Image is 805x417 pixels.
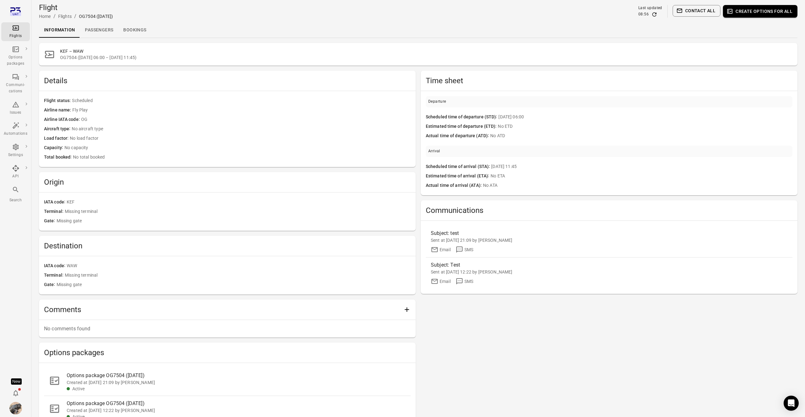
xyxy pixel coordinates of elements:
[4,110,27,116] div: Issues
[70,135,411,142] span: No load factor
[4,197,27,203] div: Search
[4,54,27,67] div: Options packages
[1,141,30,160] a: Settings
[440,278,451,284] div: Email
[431,261,698,269] div: Subject: Test
[44,199,67,206] span: IATA code
[440,246,451,253] div: Email
[44,144,64,151] span: Capacity
[426,226,792,257] a: Subject: testSent at [DATE] 21:09 by [PERSON_NAME]EmailSMS
[44,325,411,333] p: No comments found
[80,23,118,38] a: Passengers
[73,154,411,161] span: No total booked
[44,208,65,215] span: Terminal
[401,303,413,316] button: Add comment
[39,3,113,13] h1: Flight
[44,116,81,123] span: Airline IATA code
[4,152,27,158] div: Settings
[53,13,56,20] li: /
[4,33,27,39] div: Flights
[60,54,792,61] span: OG7504 ([DATE] 06:00 – [DATE] 11:45)
[9,387,22,399] button: Notifications
[39,23,80,38] a: Information
[118,23,151,38] a: Bookings
[7,399,25,417] button: Daníel Benediktsson
[1,99,30,118] a: Issues
[426,133,490,139] span: Actual time of departure (ATD)
[72,107,411,114] span: Fly Play
[426,76,792,86] h2: Time sheet
[65,272,411,279] span: Missing terminal
[72,126,411,133] span: No aircraft type
[638,11,649,18] div: 08:56
[44,126,72,133] span: Aircraft type
[1,163,30,181] a: API
[44,272,65,279] span: Terminal
[9,402,22,414] img: images
[426,123,498,130] span: Estimated time of departure (ETD)
[428,99,446,105] div: Departure
[44,97,72,104] span: Flight status
[4,173,27,180] div: API
[81,116,411,123] span: OG
[4,82,27,95] div: Communi-cations
[44,263,67,269] span: IATA code
[72,97,411,104] span: Scheduled
[67,263,411,269] span: WAW
[491,173,792,180] span: No ETA
[44,218,57,225] span: Gate
[4,131,27,137] div: Automations
[44,135,70,142] span: Load factor
[64,144,411,151] span: No capacity
[44,76,411,86] h2: Details
[673,5,720,17] button: Contact all
[428,148,440,154] div: Arrival
[426,205,792,215] h2: Communications
[426,163,491,170] span: Scheduled time of arrival (STA)
[464,278,473,284] div: SMS
[723,5,797,18] button: Create options for all
[67,379,406,386] div: Created at [DATE] 21:09 by [PERSON_NAME]
[498,123,792,130] span: No ETD
[44,241,411,251] h2: Destination
[464,246,473,253] div: SMS
[72,386,406,392] div: Active
[44,348,411,358] h2: Options packages
[60,48,792,54] h2: KEF – WAW
[11,378,22,385] div: Tooltip anchor
[638,5,662,11] div: Last updated
[431,230,698,237] div: Subject: test
[431,237,787,243] div: Sent at [DATE] 21:09 by [PERSON_NAME]
[1,22,30,41] a: Flights
[483,182,792,189] span: No ATA
[1,120,30,139] a: Automations
[39,14,51,19] a: Home
[67,372,406,379] div: Options package OG7504 ([DATE])
[498,114,792,121] span: [DATE] 06:00
[1,71,30,96] a: Communi-cations
[57,218,411,225] span: Missing gate
[39,23,797,38] div: Local navigation
[67,407,406,414] div: Created at [DATE] 12:22 by [PERSON_NAME]
[44,305,401,315] h2: Comments
[651,11,658,18] button: Refresh data
[65,208,411,215] span: Missing terminal
[67,400,406,407] div: Options package OG7504 ([DATE])
[44,177,411,187] h2: Origin
[44,368,411,396] a: Options package OG7504 ([DATE])Created at [DATE] 21:09 by [PERSON_NAME]Active
[426,182,483,189] span: Actual time of arrival (ATA)
[491,163,792,170] span: [DATE] 11:45
[426,173,491,180] span: Estimated time of arrival (ETA)
[58,14,72,19] a: Flights
[44,107,72,114] span: Airline name
[784,396,799,411] div: Open Intercom Messenger
[44,154,73,161] span: Total booked
[1,44,30,69] a: Options packages
[79,13,113,19] div: OG7504 ([DATE])
[67,199,411,206] span: KEF
[1,184,30,205] button: Search
[44,281,57,288] span: Gate
[57,281,411,288] span: Missing gate
[490,133,792,139] span: No ATD
[431,269,787,275] div: Sent at [DATE] 12:22 by [PERSON_NAME]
